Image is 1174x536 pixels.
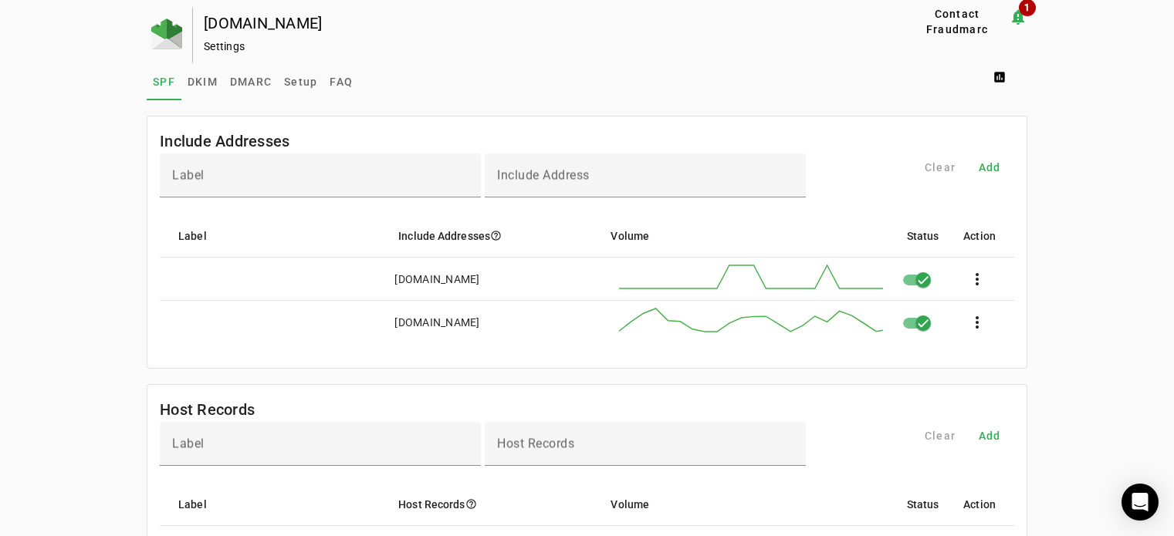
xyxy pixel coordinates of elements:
mat-label: Include Address [497,168,590,183]
span: DMARC [230,76,272,87]
div: [DOMAIN_NAME] [394,271,479,287]
mat-label: Label [172,437,205,451]
mat-header-cell: Include Addresses [386,214,598,258]
mat-header-cell: Label [160,214,386,258]
a: Setup [278,63,323,100]
a: SPF [147,63,181,100]
a: DMARC [224,63,278,100]
button: Add [965,422,1014,450]
span: FAQ [330,76,353,87]
button: Add [965,153,1014,181]
mat-header-cell: Volume [598,214,894,258]
i: help_outline [465,498,477,510]
span: Add [979,160,1001,175]
fm-list-table: Include Addresses [147,116,1027,369]
mat-header-cell: Action [951,483,1014,526]
div: Open Intercom Messenger [1122,484,1159,521]
mat-header-cell: Host Records [386,483,598,526]
div: Settings [204,39,856,54]
mat-header-cell: Action [951,214,1014,258]
mat-label: Host Records [497,437,574,451]
mat-icon: notification_important [1009,8,1027,26]
span: Add [979,428,1001,443]
span: Setup [284,76,317,87]
a: DKIM [181,63,224,100]
a: FAQ [323,63,359,100]
mat-header-cell: Volume [598,483,894,526]
mat-header-cell: Status [895,483,952,526]
img: Fraudmarc Logo [151,19,182,49]
span: DKIM [188,76,218,87]
i: help_outline [490,230,502,241]
div: [DOMAIN_NAME] [204,15,856,31]
div: [DOMAIN_NAME] [394,315,479,330]
mat-header-cell: Label [160,483,386,526]
mat-card-title: Include Addresses [160,129,289,153]
button: Contact Fraudmarc [905,8,1009,35]
mat-card-title: Host Records [160,397,255,422]
mat-header-cell: Status [895,214,952,258]
span: Contact Fraudmarc [912,6,1003,37]
mat-label: Label [172,168,205,183]
span: SPF [153,76,175,87]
